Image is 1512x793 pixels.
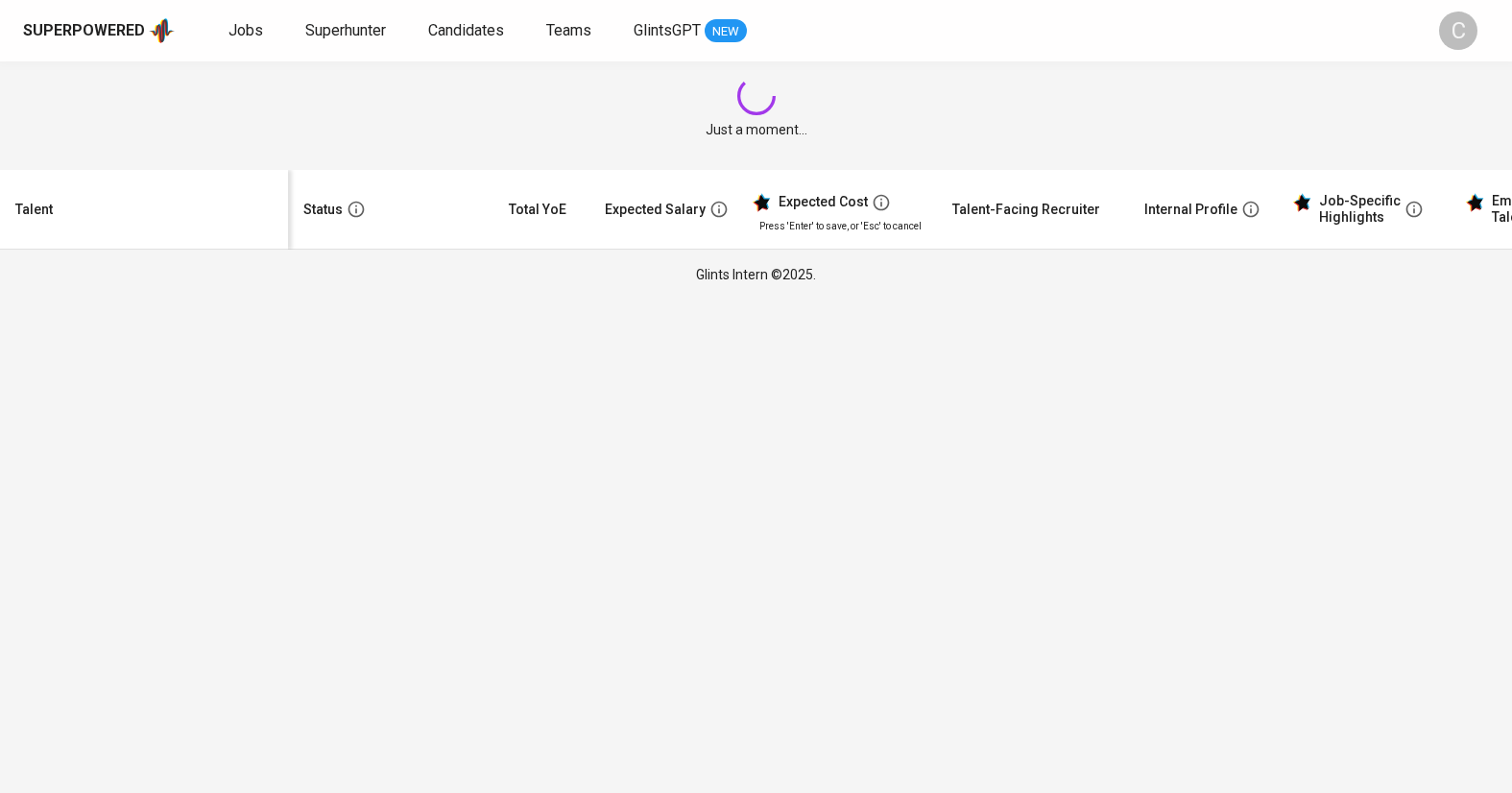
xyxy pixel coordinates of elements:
[228,21,263,39] span: Jobs
[23,16,175,45] a: Superpoweredapp logo
[1144,198,1237,222] div: Internal Profile
[149,16,175,45] img: app logo
[305,19,390,43] a: Superhunter
[634,19,747,43] a: GlintsGPT NEW
[428,21,504,39] span: Candidates
[1439,12,1477,50] div: C
[605,198,706,222] div: Expected Salary
[15,198,53,222] div: Talent
[1465,193,1484,212] img: glints_star.svg
[706,120,807,139] span: Just a moment...
[305,21,386,39] span: Superhunter
[952,198,1100,222] div: Talent-Facing Recruiter
[1319,193,1401,227] div: Job-Specific Highlights
[705,22,747,41] span: NEW
[759,219,922,233] p: Press 'Enter' to save, or 'Esc' to cancel
[509,198,566,222] div: Total YoE
[752,193,771,212] img: glints_star.svg
[228,19,267,43] a: Jobs
[428,19,508,43] a: Candidates
[23,20,145,42] div: Superpowered
[634,21,701,39] span: GlintsGPT
[779,194,868,211] div: Expected Cost
[546,19,595,43] a: Teams
[303,198,343,222] div: Status
[1292,193,1311,212] img: glints_star.svg
[546,21,591,39] span: Teams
